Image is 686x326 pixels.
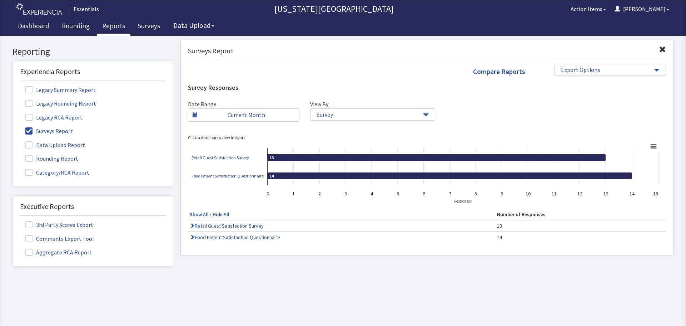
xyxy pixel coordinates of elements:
label: 3rd Party Scores Export [20,184,100,193]
div: Click a data bar to view insights [188,99,666,105]
a: Compare Reports [473,31,525,40]
a: Surveys [132,18,165,36]
text: 6 [423,155,425,161]
a: Food Patient Satisfaction Questionnaire [192,137,264,143]
td: 13 [495,184,666,196]
text: 0 [267,155,269,161]
button: Survey [310,73,435,85]
td: 14 [495,196,666,207]
span: / [210,175,212,182]
div: Essentials [70,5,99,13]
label: Rounding Report [20,118,85,127]
a: Show All [190,175,209,182]
text: 14 [269,137,274,143]
label: Data Upload Report [20,104,92,113]
a: Food Patient Satisfaction Questionnaire [190,198,280,205]
text: 11 [552,155,557,161]
text: 13 [603,155,608,161]
a: Retail Guest Satisfaction Survey [192,119,249,125]
h3: Survey Responses [188,48,666,55]
button: [PERSON_NAME] [610,2,673,16]
th: Number of Responses [495,173,666,184]
text: 3 [344,155,347,161]
button: Action Items [566,2,610,16]
img: experiencia_logo.png [16,3,62,15]
text: Responses [454,163,472,168]
a: Dashboard [13,18,55,36]
div: Experiencia Reports [20,30,166,45]
div: View By [310,64,435,73]
p: [US_STATE][GEOGRAPHIC_DATA] [102,3,566,15]
label: Legacy Rounding Report [20,63,103,72]
button: Data Upload [169,19,219,32]
label: Legacy RCA Report [20,77,90,86]
text: 12 [577,155,582,161]
text: 2 [318,155,321,161]
label: Aggregate RCA Report [20,211,99,221]
span: Surveys Report [188,10,234,19]
div: Date Range [188,64,299,73]
text: 13 [269,119,274,125]
a: Reports [97,18,130,36]
text: 15 [653,155,658,161]
text: 9 [501,155,503,161]
text: 14 [630,155,635,161]
span: Survey [317,75,422,83]
text: 8 [474,155,477,161]
span: Export Options [561,30,652,38]
label: Category/RCA Report [20,132,96,141]
a: Current Month [188,73,299,86]
h2: Reporting [13,11,173,21]
text: 10 [526,155,531,161]
text: 7 [449,155,451,161]
button: Export Options [555,28,666,40]
text: 1 [292,155,295,161]
a: Rounding [56,18,95,36]
text: 4 [371,155,373,161]
a: Hide All [213,175,229,182]
a: Retail Guest Satisfaction Survey [190,187,264,193]
label: Surveys Report [20,90,80,99]
text: 5 [397,155,399,161]
div: Executive Reports [20,165,166,180]
label: Comments Export Tool [20,198,101,207]
label: Legacy Summary Report [20,49,103,58]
